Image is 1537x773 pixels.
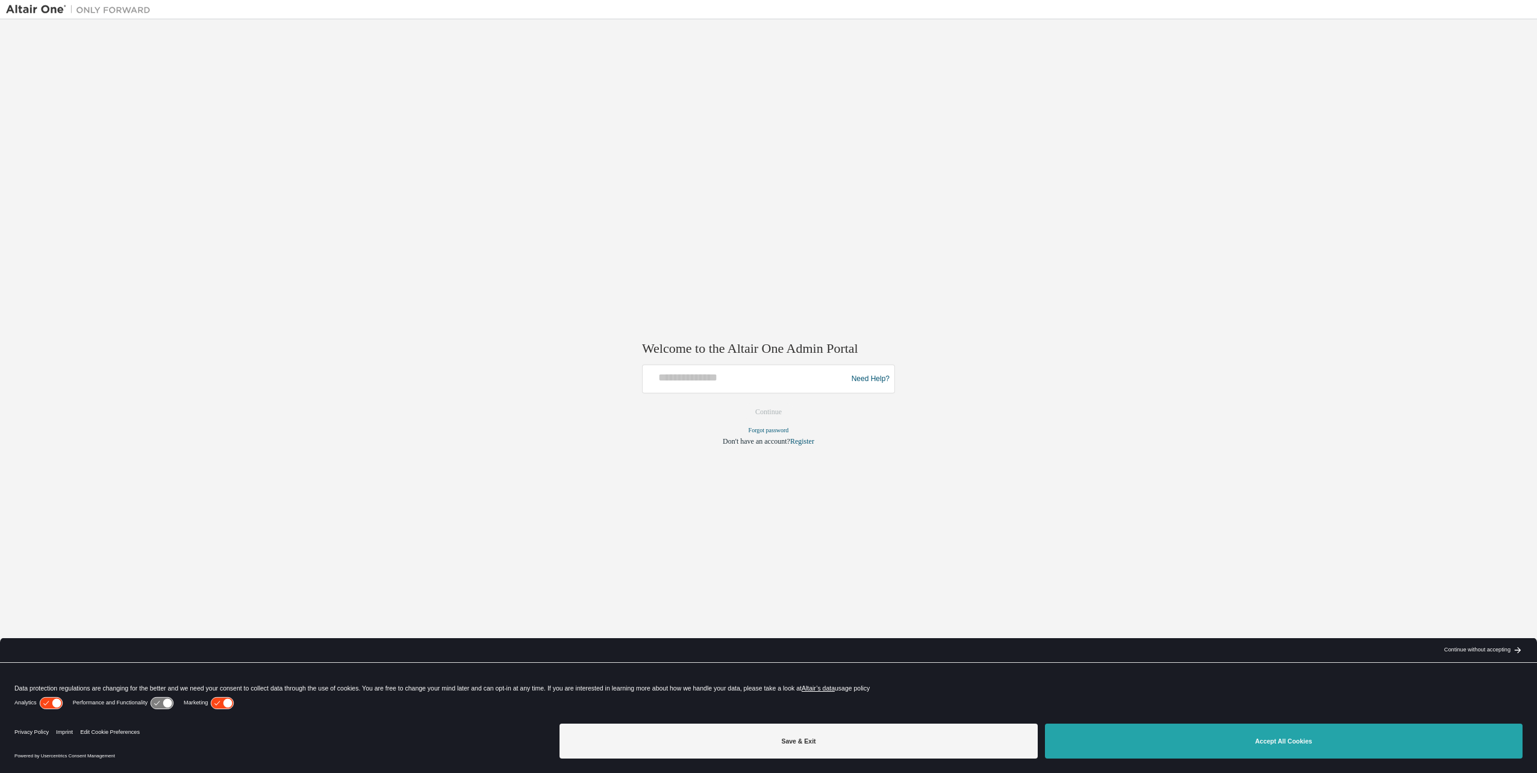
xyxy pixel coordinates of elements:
[642,340,895,357] h2: Welcome to the Altair One Admin Portal
[790,438,814,446] a: Register
[723,438,790,446] span: Don't have an account?
[749,427,789,434] a: Forgot password
[6,4,157,16] img: Altair One
[852,379,890,379] a: Need Help?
